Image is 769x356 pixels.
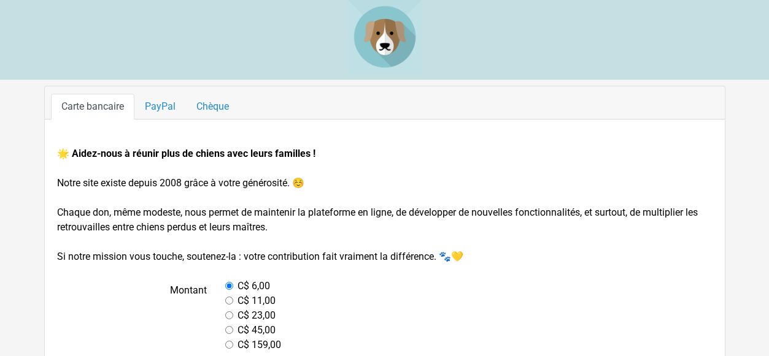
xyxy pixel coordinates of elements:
[238,294,276,308] label: C$ 11,00
[238,323,276,338] label: C$ 45,00
[48,279,217,352] label: Montant
[238,308,276,323] label: C$ 23,00
[238,279,270,294] label: C$ 6,00
[51,94,134,119] a: Carte bancaire
[57,148,315,159] strong: 🌟 Aidez-nous à réunir plus de chiens avec leurs familles !
[186,94,239,119] a: Chèque
[238,338,281,352] label: C$ 159,00
[134,94,186,119] a: PayPal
